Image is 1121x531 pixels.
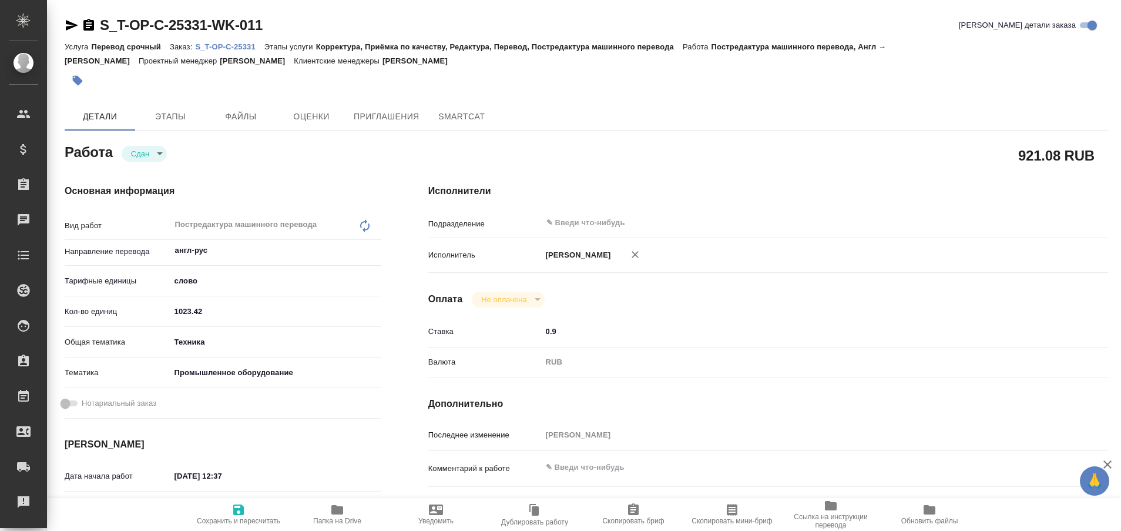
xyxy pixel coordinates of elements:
div: Сдан [472,292,544,308]
h2: Работа [65,141,113,162]
span: Нотариальный заказ [82,398,156,409]
span: Обновить файлы [901,517,958,525]
span: [PERSON_NAME] детали заказа [959,19,1076,31]
div: RUB [542,352,1052,372]
p: Последнее изменение [428,429,542,441]
button: Папка на Drive [288,498,387,531]
button: Удалить исполнителя [622,242,648,268]
span: Приглашения [354,109,419,124]
button: Обновить файлы [880,498,979,531]
button: Дублировать работу [485,498,584,531]
h4: Дополнительно [428,397,1108,411]
p: Работа [683,42,711,51]
p: Клиентские менеджеры [294,56,382,65]
button: Скопировать ссылку [82,18,96,32]
span: Ссылка на инструкции перевода [788,513,873,529]
span: SmartCat [434,109,490,124]
p: Услуга [65,42,91,51]
p: Направление перевода [65,246,170,258]
span: Скопировать бриф [602,517,664,525]
p: Этапы услуги [264,42,316,51]
p: [PERSON_NAME] [382,56,457,65]
span: Скопировать мини-бриф [692,517,772,525]
div: Техника [170,332,381,352]
h4: Основная информация [65,184,381,198]
span: Этапы [142,109,199,124]
h4: [PERSON_NAME] [65,438,381,452]
p: Корректура, Приёмка по качеству, Редактура, Перевод, Постредактура машинного перевода [316,42,683,51]
button: Добавить тэг [65,68,90,93]
span: Дублировать работу [501,518,568,526]
div: Сдан [122,146,167,162]
p: Перевод срочный [91,42,170,51]
p: Валюта [428,356,542,368]
span: Сохранить и пересчитать [197,517,280,525]
span: Детали [72,109,128,124]
p: S_T-OP-C-25331 [195,42,264,51]
a: S_T-OP-C-25331 [195,41,264,51]
p: Кол-во единиц [65,306,170,318]
button: Скопировать бриф [584,498,683,531]
button: Скопировать мини-бриф [683,498,781,531]
button: Не оплачена [478,295,530,305]
button: Скопировать ссылку для ЯМессенджера [65,18,79,32]
p: Исполнитель [428,249,542,261]
h4: Оплата [428,292,463,306]
p: [PERSON_NAME] [220,56,294,65]
button: Ссылка на инструкции перевода [781,498,880,531]
div: Промышленное оборудование [170,363,381,383]
p: Вид работ [65,220,170,232]
div: слово [170,271,381,291]
input: Пустое поле [542,426,1052,443]
button: Open [375,249,377,252]
button: 🙏 [1080,466,1109,496]
p: Заказ: [170,42,195,51]
p: Общая тематика [65,336,170,348]
span: Уведомить [418,517,454,525]
h2: 921.08 RUB [1018,145,1095,165]
p: Дата начала работ [65,470,170,482]
a: S_T-OP-C-25331-WK-011 [100,17,263,33]
span: Файлы [213,109,269,124]
p: Тематика [65,367,170,379]
input: ✎ Введи что-нибудь [170,303,381,320]
input: ✎ Введи что-нибудь [542,323,1052,340]
span: Оценки [283,109,340,124]
button: Open [1045,222,1048,224]
button: Уведомить [387,498,485,531]
button: Сохранить и пересчитать [189,498,288,531]
span: Папка на Drive [313,517,361,525]
button: Сдан [127,149,153,159]
input: ✎ Введи что-нибудь [170,467,273,485]
p: Комментарий к работе [428,463,542,475]
p: [PERSON_NAME] [542,249,611,261]
p: Ставка [428,326,542,338]
p: Проектный менеджер [139,56,220,65]
p: Подразделение [428,218,542,230]
input: ✎ Введи что-нибудь [545,216,1009,230]
span: 🙏 [1085,469,1105,493]
p: Тарифные единицы [65,275,170,287]
h4: Исполнители [428,184,1108,198]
